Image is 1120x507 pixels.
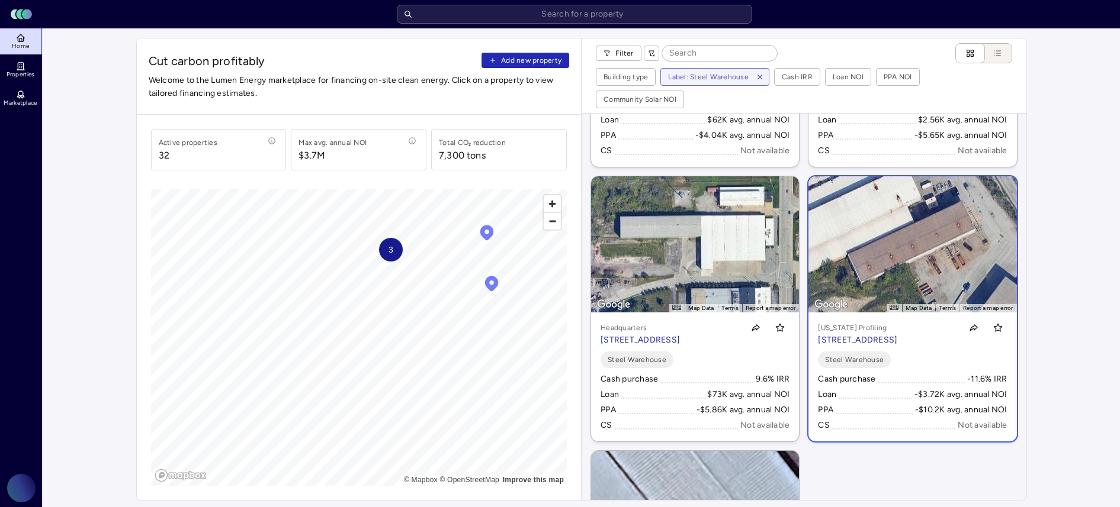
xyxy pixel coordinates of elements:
button: Toggle favorite [989,318,1007,337]
div: CS [818,144,830,157]
div: $73K avg. annual NOI [707,388,790,401]
div: 7,300 tons [439,148,486,163]
a: MapHeadquarters[STREET_ADDRESS]Toggle favoriteSteel WarehouseCash purchase9.6% IRRLoan$73K avg. a... [591,176,799,441]
div: Building type [604,71,648,83]
span: 32 [159,148,217,163]
p: [STREET_ADDRESS] [818,334,897,347]
span: Home [12,43,29,50]
div: Active properties [159,137,217,148]
span: Welcome to the Lumen Energy marketplace for financing on-site clean energy. Click on a property t... [149,74,570,100]
a: OpenStreetMap [439,476,499,484]
div: Loan [818,388,836,401]
div: Loan NOI [833,71,864,83]
span: Filter [615,47,634,59]
div: Loan [601,388,619,401]
div: Total CO₂ reduction [439,137,506,148]
div: Map marker [483,275,500,296]
div: Label: Steel Warehouse [668,71,749,83]
p: [US_STATE] Profiling [818,322,897,334]
button: List view [973,43,1012,63]
input: Search for a property [397,5,752,24]
div: PPA [818,403,833,416]
div: 9.6% IRR [756,373,790,386]
button: Cash IRR [775,69,820,85]
div: Not available [740,144,790,157]
div: -$3.72K avg. annual NOI [914,388,1007,401]
div: PPA [601,403,616,416]
div: PPA [818,129,833,142]
a: Map[US_STATE] Profiling[STREET_ADDRESS]Toggle favoriteSteel WarehouseCash purchase-11.6% IRRLoan-... [808,176,1016,441]
span: Marketplace [4,99,37,106]
div: -$10.2K avg. annual NOI [915,403,1007,416]
div: Not available [740,419,790,432]
div: Not available [958,144,1007,157]
div: -11.6% IRR [967,373,1007,386]
a: Mapbox [404,476,438,484]
span: Cut carbon profitably [149,53,477,69]
button: Building type [596,69,655,85]
div: Loan [601,114,619,127]
input: Search [662,46,777,61]
span: $3.7M [299,148,367,163]
div: -$5.65K avg. annual NOI [914,129,1007,142]
a: Mapbox logo [155,469,207,482]
div: $62K avg. annual NOI [707,114,790,127]
div: Max avg. annual NOI [299,137,367,148]
button: PPA NOI [877,69,919,85]
canvas: Map [151,189,567,486]
div: -$5.86K avg. annual NOI [697,403,790,416]
button: Cards view [955,43,985,63]
div: Loan [818,114,836,127]
div: Not available [958,419,1007,432]
button: Loan NOI [826,69,871,85]
button: Filter [596,46,641,61]
button: Toggle favorite [771,318,790,337]
div: Cash IRR [782,71,813,83]
div: CS [601,419,612,432]
div: Map marker [379,238,403,261]
div: Cash purchase [601,373,658,386]
span: Properties [7,71,35,78]
button: Zoom out [544,212,561,230]
span: Add new property [501,54,561,66]
div: CS [818,419,830,432]
span: 3 [388,243,393,256]
span: Steel Warehouse [825,354,884,366]
div: PPA NOI [884,71,912,83]
div: $2.56K avg. annual NOI [918,114,1007,127]
button: Label: Steel Warehouse [661,69,751,85]
p: Headquarters [601,322,680,334]
div: Cash purchase [818,373,875,386]
a: Map feedback [503,476,564,484]
button: Add new property [482,53,569,68]
span: Steel Warehouse [608,354,666,366]
div: CS [601,144,612,157]
div: -$4.04K avg. annual NOI [695,129,790,142]
div: Community Solar NOI [604,93,676,105]
div: Map marker [478,224,496,245]
button: Zoom in [544,195,561,212]
p: [STREET_ADDRESS] [601,334,680,347]
button: Community Solar NOI [596,91,683,108]
div: PPA [601,129,616,142]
